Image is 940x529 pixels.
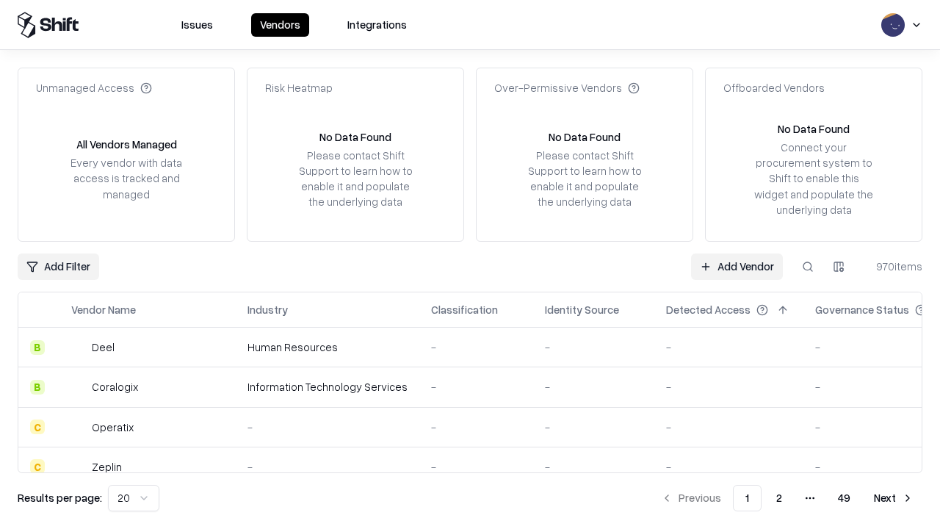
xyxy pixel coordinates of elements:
[247,459,408,475] div: -
[431,459,521,475] div: -
[666,302,751,317] div: Detected Access
[778,121,850,137] div: No Data Found
[764,485,794,511] button: 2
[92,339,115,355] div: Deel
[30,340,45,355] div: B
[666,459,792,475] div: -
[92,379,138,395] div: Coralogix
[92,420,134,435] div: Operatix
[666,420,792,435] div: -
[92,459,122,475] div: Zeplin
[431,420,521,435] div: -
[319,129,391,145] div: No Data Found
[30,380,45,395] div: B
[71,302,136,317] div: Vendor Name
[733,485,762,511] button: 1
[247,379,408,395] div: Information Technology Services
[666,379,792,395] div: -
[30,420,45,434] div: C
[247,420,408,435] div: -
[865,485,922,511] button: Next
[251,13,309,37] button: Vendors
[71,340,86,355] img: Deel
[71,380,86,395] img: Coralogix
[339,13,416,37] button: Integrations
[549,129,621,145] div: No Data Found
[247,339,408,355] div: Human Resources
[494,80,640,96] div: Over-Permissive Vendors
[71,420,86,434] img: Operatix
[545,339,643,355] div: -
[753,140,875,217] div: Connect your procurement system to Shift to enable this widget and populate the underlying data
[431,302,498,317] div: Classification
[265,80,333,96] div: Risk Heatmap
[815,302,909,317] div: Governance Status
[247,302,288,317] div: Industry
[691,253,783,280] a: Add Vendor
[294,148,416,210] div: Please contact Shift Support to learn how to enable it and populate the underlying data
[723,80,825,96] div: Offboarded Vendors
[652,485,922,511] nav: pagination
[18,490,102,505] p: Results per page:
[71,459,86,474] img: Zeplin
[545,459,643,475] div: -
[431,379,521,395] div: -
[666,339,792,355] div: -
[30,459,45,474] div: C
[36,80,152,96] div: Unmanaged Access
[18,253,99,280] button: Add Filter
[431,339,521,355] div: -
[545,302,619,317] div: Identity Source
[76,137,177,152] div: All Vendors Managed
[65,155,187,201] div: Every vendor with data access is tracked and managed
[826,485,862,511] button: 49
[864,259,922,274] div: 970 items
[524,148,646,210] div: Please contact Shift Support to learn how to enable it and populate the underlying data
[173,13,222,37] button: Issues
[545,420,643,435] div: -
[545,379,643,395] div: -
